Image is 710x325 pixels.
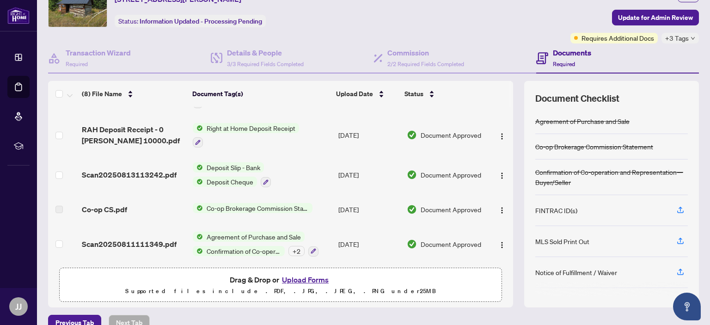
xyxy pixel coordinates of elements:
[193,162,203,172] img: Status Icon
[7,7,30,24] img: logo
[82,239,177,250] span: Scan20250811111349.pdf
[553,61,575,67] span: Required
[498,207,506,214] img: Logo
[193,232,318,257] button: Status IconAgreement of Purchase and SaleStatus IconConfirmation of Co-operation and Representati...
[401,81,486,107] th: Status
[535,205,577,215] div: FINTRAC ID(s)
[495,128,509,142] button: Logo
[203,162,264,172] span: Deposit Slip - Bank
[535,116,630,126] div: Agreement of Purchase and Sale
[387,47,464,58] h4: Commission
[15,300,22,313] span: JJ
[421,130,481,140] span: Document Approved
[691,36,695,41] span: down
[60,268,502,302] span: Drag & Drop orUpload FormsSupported files include .PDF, .JPG, .JPEG, .PNG under25MB
[230,274,331,286] span: Drag & Drop or
[553,47,591,58] h4: Documents
[203,203,312,213] span: Co-op Brokerage Commission Statement
[387,61,464,67] span: 2/2 Required Fields Completed
[78,81,189,107] th: (8) File Name
[65,286,496,297] p: Supported files include .PDF, .JPG, .JPEG, .PNG under 25 MB
[193,246,203,256] img: Status Icon
[335,224,403,264] td: [DATE]
[335,195,403,224] td: [DATE]
[495,202,509,217] button: Logo
[288,246,305,256] div: + 2
[421,170,481,180] span: Document Approved
[193,123,299,148] button: Status IconRight at Home Deposit Receipt
[279,274,331,286] button: Upload Forms
[82,124,185,146] span: RAH Deposit Receipt - 0 [PERSON_NAME] 10000.pdf
[227,47,304,58] h4: Details & People
[335,116,403,155] td: [DATE]
[227,61,304,67] span: 3/3 Required Fields Completed
[498,172,506,179] img: Logo
[203,232,305,242] span: Agreement of Purchase and Sale
[203,123,299,133] span: Right at Home Deposit Receipt
[535,167,688,187] div: Confirmation of Co-operation and Representation—Buyer/Seller
[498,241,506,249] img: Logo
[189,81,333,107] th: Document Tag(s)
[535,141,653,152] div: Co-op Brokerage Commission Statement
[82,204,127,215] span: Co-op CS.pdf
[82,89,122,99] span: (8) File Name
[407,204,417,215] img: Document Status
[498,133,506,140] img: Logo
[193,232,203,242] img: Status Icon
[193,162,271,187] button: Status IconDeposit Slip - BankStatus IconDeposit Cheque
[612,10,699,25] button: Update for Admin Review
[495,237,509,251] button: Logo
[332,81,401,107] th: Upload Date
[193,177,203,187] img: Status Icon
[581,33,654,43] span: Requires Additional Docs
[407,239,417,249] img: Document Status
[495,167,509,182] button: Logo
[203,177,257,187] span: Deposit Cheque
[407,130,417,140] img: Document Status
[673,293,701,320] button: Open asap
[193,123,203,133] img: Status Icon
[66,61,88,67] span: Required
[407,170,417,180] img: Document Status
[665,33,689,43] span: +3 Tags
[193,203,312,213] button: Status IconCo-op Brokerage Commission Statement
[535,92,619,105] span: Document Checklist
[66,47,131,58] h4: Transaction Wizard
[115,15,266,27] div: Status:
[335,155,403,195] td: [DATE]
[618,10,693,25] span: Update for Admin Review
[421,239,481,249] span: Document Approved
[82,169,177,180] span: Scan20250813113242.pdf
[535,236,589,246] div: MLS Sold Print Out
[535,267,617,277] div: Notice of Fulfillment / Waiver
[336,89,373,99] span: Upload Date
[140,17,262,25] span: Information Updated - Processing Pending
[203,246,285,256] span: Confirmation of Co-operation and Representation—Buyer/Seller
[404,89,423,99] span: Status
[421,204,481,215] span: Document Approved
[193,203,203,213] img: Status Icon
